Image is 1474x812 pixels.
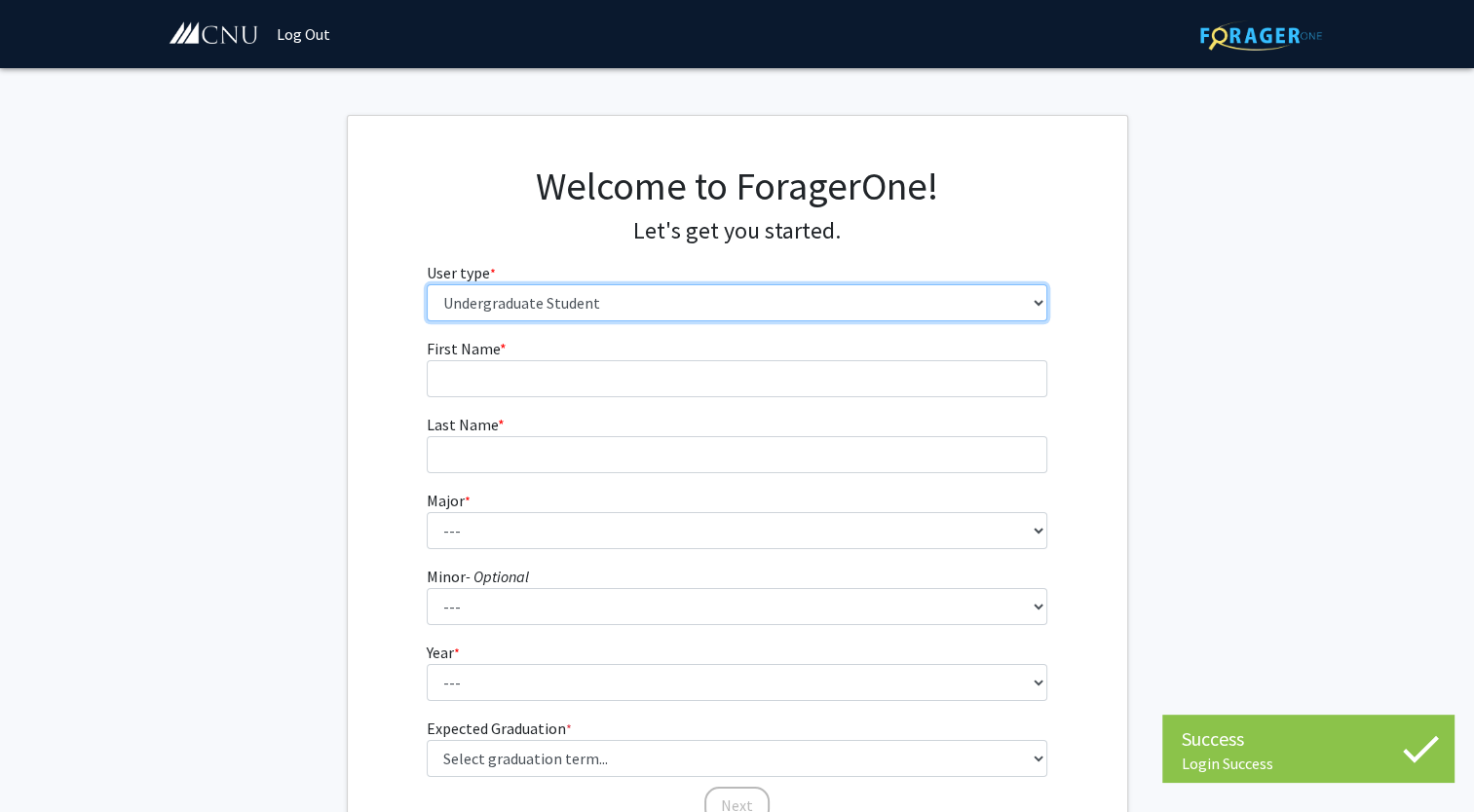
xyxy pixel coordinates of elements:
[427,217,1047,245] h4: Let's get you started.
[466,567,529,586] i: - Optional
[427,489,471,512] label: Major
[1182,724,1435,754] div: Success
[168,21,260,46] img: Christopher Newport University Logo
[427,261,496,284] label: User type
[427,339,500,358] span: First Name
[1182,754,1435,773] div: Login Success
[1200,20,1322,51] img: ForagerOne Logo
[15,724,83,797] iframe: Chat
[427,717,572,740] label: Expected Graduation
[427,565,529,588] label: Minor
[427,163,1047,209] h1: Welcome to ForagerOne!
[427,641,460,664] label: Year
[427,415,498,434] span: Last Name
